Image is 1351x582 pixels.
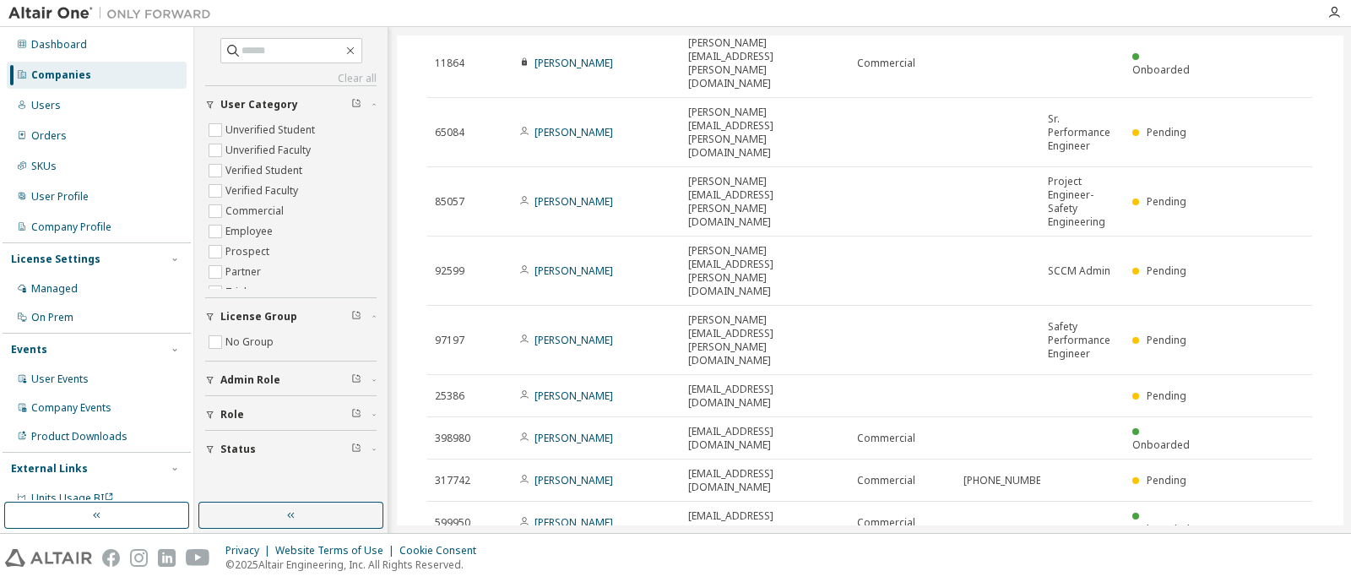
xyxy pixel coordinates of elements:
span: [EMAIL_ADDRESS][DOMAIN_NAME] [688,425,842,452]
a: [PERSON_NAME] [534,194,613,209]
span: Clear filter [351,310,361,324]
span: 85057 [435,195,464,209]
div: Dashboard [31,38,87,52]
div: Website Terms of Use [275,544,399,558]
a: [PERSON_NAME] [534,431,613,445]
a: [PERSON_NAME] [534,473,613,487]
label: Unverified Student [225,120,318,140]
img: linkedin.svg [158,549,176,567]
button: Role [205,396,377,433]
a: [PERSON_NAME] [534,125,613,139]
div: Cookie Consent [399,544,486,558]
span: [PERSON_NAME][EMAIL_ADDRESS][PERSON_NAME][DOMAIN_NAME] [688,313,842,367]
span: Project Engineer-Safety Engineering [1048,175,1117,229]
button: User Category [205,86,377,123]
span: SCCM Admin [1048,264,1110,278]
span: Clear filter [351,98,361,112]
span: Onboarded [1132,522,1190,536]
div: License Settings [11,253,100,266]
p: © 2025 Altair Engineering, Inc. All Rights Reserved. [225,558,486,572]
span: 11864 [435,57,464,70]
span: Pending [1147,473,1186,487]
span: 92599 [435,264,464,278]
span: Onboarded [1132,63,1190,77]
button: Status [205,431,377,468]
span: 25386 [435,389,464,403]
div: User Profile [31,190,89,204]
a: [PERSON_NAME] [534,515,613,530]
div: Managed [31,282,78,296]
span: Units Usage BI [31,491,114,505]
span: Pending [1147,264,1186,278]
label: Unverified Faculty [225,140,314,160]
button: Admin Role [205,362,377,399]
img: altair_logo.svg [5,549,92,567]
div: Product Downloads [31,430,128,443]
span: Pending [1147,389,1186,403]
span: [PERSON_NAME][EMAIL_ADDRESS][PERSON_NAME][DOMAIN_NAME] [688,36,842,90]
span: [PERSON_NAME][EMAIL_ADDRESS][PERSON_NAME][DOMAIN_NAME] [688,106,842,160]
div: Company Profile [31,220,111,234]
span: Commercial [857,516,915,530]
div: On Prem [31,311,73,324]
label: No Group [225,332,277,352]
span: Pending [1147,333,1186,347]
span: 65084 [435,126,464,139]
span: [EMAIL_ADDRESS][DOMAIN_NAME] [688,383,842,410]
div: Companies [31,68,91,82]
img: facebook.svg [102,549,120,567]
span: Role [220,408,244,422]
span: Pending [1147,125,1186,139]
span: User Category [220,98,298,112]
span: [PERSON_NAME][EMAIL_ADDRESS][PERSON_NAME][DOMAIN_NAME] [688,244,842,298]
span: Pending [1147,194,1186,209]
div: Users [31,99,61,112]
span: [PERSON_NAME][EMAIL_ADDRESS][PERSON_NAME][DOMAIN_NAME] [688,175,842,229]
span: Clear filter [351,408,361,422]
label: Employee [225,221,276,242]
label: Verified Student [225,160,306,181]
img: instagram.svg [130,549,148,567]
label: Trial [225,282,250,302]
span: 398980 [435,432,470,445]
span: Commercial [857,474,915,487]
span: Safety Performance Engineer [1048,320,1117,361]
button: License Group [205,298,377,335]
div: User Events [31,373,89,386]
span: Clear filter [351,443,361,456]
div: SKUs [31,160,57,173]
div: External Links [11,462,88,476]
img: youtube.svg [186,549,210,567]
span: License Group [220,310,297,324]
span: [EMAIL_ADDRESS][DOMAIN_NAME] [688,467,842,494]
span: Admin Role [220,373,280,387]
span: [PHONE_NUMBER] [963,474,1050,487]
label: Prospect [225,242,273,262]
div: Company Events [31,401,111,415]
label: Commercial [225,201,287,221]
a: [PERSON_NAME] [534,389,613,403]
span: Commercial [857,432,915,445]
span: 317742 [435,474,470,487]
span: Commercial [857,57,915,70]
a: [PERSON_NAME] [534,264,613,278]
span: [EMAIL_ADDRESS][DOMAIN_NAME] [688,509,842,536]
label: Verified Faculty [225,181,301,201]
span: Clear filter [351,373,361,387]
a: [PERSON_NAME] [534,56,613,70]
img: Altair One [8,5,220,22]
label: Partner [225,262,264,282]
div: Events [11,343,47,356]
a: Clear all [205,72,377,85]
span: Sr. Performance Engineer [1048,112,1117,153]
div: Privacy [225,544,275,558]
div: Orders [31,129,67,143]
span: Status [220,443,256,456]
a: [PERSON_NAME] [534,333,613,347]
span: Onboarded [1132,438,1190,452]
span: 97197 [435,334,464,347]
span: 599950 [435,516,470,530]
